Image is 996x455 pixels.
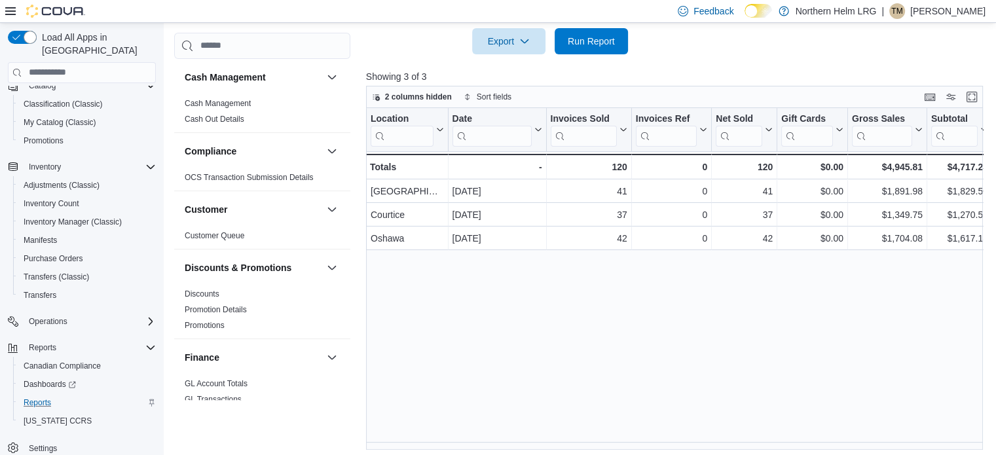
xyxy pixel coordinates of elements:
[18,413,156,429] span: Washington CCRS
[852,113,912,146] div: Gross Sales
[18,287,62,303] a: Transfers
[29,316,67,327] span: Operations
[24,416,92,426] span: [US_STATE] CCRS
[18,96,108,112] a: Classification (Classic)
[452,207,542,223] div: [DATE]
[852,113,923,146] button: Gross Sales
[931,159,988,175] div: $4,717.23
[693,5,733,18] span: Feedback
[550,159,627,175] div: 120
[716,207,773,223] div: 37
[13,375,161,393] a: Dashboards
[324,143,340,159] button: Compliance
[716,113,762,125] div: Net Sold
[18,269,156,285] span: Transfers (Classic)
[24,117,96,128] span: My Catalog (Classic)
[781,183,843,199] div: $0.00
[18,177,105,193] a: Adjustments (Classic)
[185,289,219,299] a: Discounts
[185,304,247,315] span: Promotion Details
[550,113,616,146] div: Invoices Sold
[13,231,161,249] button: Manifests
[550,113,616,125] div: Invoices Sold
[852,183,923,199] div: $1,891.98
[13,113,161,132] button: My Catalog (Classic)
[18,196,84,211] a: Inventory Count
[370,159,444,175] div: Totals
[13,286,161,304] button: Transfers
[568,35,615,48] span: Run Report
[452,113,531,146] div: Date
[18,358,156,374] span: Canadian Compliance
[24,361,101,371] span: Canadian Compliance
[371,113,433,125] div: Location
[24,78,61,94] button: Catalog
[13,194,161,213] button: Inventory Count
[13,176,161,194] button: Adjustments (Classic)
[889,3,905,19] div: Trevor Mackenzie
[24,99,103,109] span: Classification (Classic)
[480,28,538,54] span: Export
[24,314,73,329] button: Operations
[922,89,938,105] button: Keyboard shortcuts
[18,177,156,193] span: Adjustments (Classic)
[781,113,843,146] button: Gift Cards
[716,113,762,146] div: Net Sold
[26,5,85,18] img: Cova
[472,28,545,54] button: Export
[3,312,161,331] button: Operations
[13,268,161,286] button: Transfers (Classic)
[18,96,156,112] span: Classification (Classic)
[185,289,219,299] span: Discounts
[477,92,511,102] span: Sort fields
[174,170,350,191] div: Compliance
[29,81,56,91] span: Catalog
[18,251,88,266] a: Purchase Orders
[796,3,877,19] p: Northern Helm LRG
[18,232,156,248] span: Manifests
[452,113,531,125] div: Date
[29,162,61,172] span: Inventory
[24,272,89,282] span: Transfers (Classic)
[185,378,248,389] span: GL Account Totals
[185,203,227,216] h3: Customer
[891,3,902,19] span: TM
[185,114,244,124] span: Cash Out Details
[550,113,627,146] button: Invoices Sold
[13,412,161,430] button: [US_STATE] CCRS
[716,159,773,175] div: 120
[636,113,697,125] div: Invoices Ref
[452,183,542,199] div: [DATE]
[18,358,106,374] a: Canadian Compliance
[24,198,79,209] span: Inventory Count
[29,342,56,353] span: Reports
[24,253,83,264] span: Purchase Orders
[18,214,127,230] a: Inventory Manager (Classic)
[13,249,161,268] button: Purchase Orders
[964,89,980,105] button: Enter fullscreen
[174,376,350,412] div: Finance
[881,3,884,19] p: |
[18,115,101,130] a: My Catalog (Classic)
[367,89,457,105] button: 2 columns hidden
[636,113,707,146] button: Invoices Ref
[324,350,340,365] button: Finance
[18,214,156,230] span: Inventory Manager (Classic)
[931,113,978,146] div: Subtotal
[371,207,444,223] div: Courtice
[24,159,66,175] button: Inventory
[636,159,707,175] div: 0
[452,159,542,175] div: -
[366,70,989,83] p: Showing 3 of 3
[781,230,843,246] div: $0.00
[636,230,707,246] div: 0
[24,397,51,408] span: Reports
[18,115,156,130] span: My Catalog (Classic)
[550,207,627,223] div: 37
[931,113,988,146] button: Subtotal
[852,230,923,246] div: $1,704.08
[852,113,912,125] div: Gross Sales
[931,183,988,199] div: $1,829.50
[185,173,314,182] a: OCS Transaction Submission Details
